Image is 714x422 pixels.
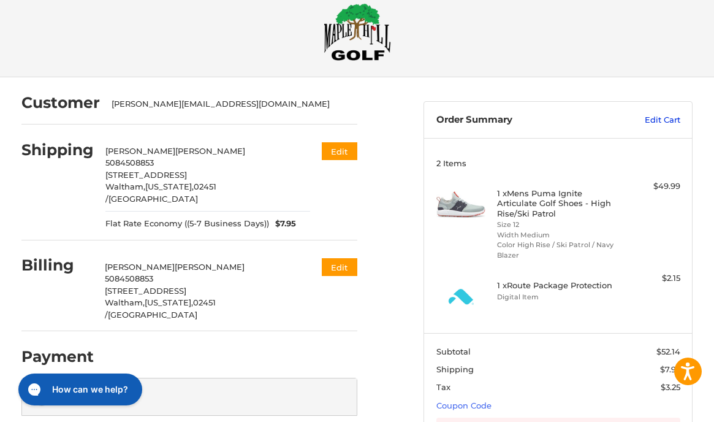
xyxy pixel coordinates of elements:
h2: Shipping [21,140,94,159]
span: 5084508853 [105,274,153,283]
span: Flat Rate Economy ((5-7 Business Days)) [105,218,269,230]
h3: 2 Items [436,158,680,168]
span: [STREET_ADDRESS] [105,170,187,180]
h3: Order Summary [436,114,602,126]
span: $3.25 [661,382,680,392]
span: Subtotal [436,347,471,356]
span: [GEOGRAPHIC_DATA] [108,194,198,204]
h2: Customer [21,93,100,112]
iframe: Gorgias live chat messenger [12,369,146,410]
span: Shipping [436,364,474,374]
span: $7.95 [660,364,680,374]
div: [PERSON_NAME][EMAIL_ADDRESS][DOMAIN_NAME] [112,98,346,110]
h4: 1 x Mens Puma Ignite Articulate Golf Shoes - High Rise/Ski Patrol [497,188,616,218]
span: [PERSON_NAME] [175,146,245,156]
li: Width Medium [497,230,616,240]
a: Edit Cart [602,114,680,126]
span: [US_STATE], [145,297,193,307]
span: Waltham, [105,297,145,307]
a: Coupon Code [436,401,492,410]
div: $49.99 [619,180,680,193]
button: Edit [322,142,357,160]
li: Size 12 [497,220,616,230]
li: Digital Item [497,292,616,302]
span: 5084508853 [105,158,154,167]
button: Edit [322,258,357,276]
span: Waltham, [105,182,145,191]
span: 02451 / [105,182,216,204]
span: $52.14 [656,347,680,356]
span: [US_STATE], [145,182,194,191]
span: $7.95 [269,218,296,230]
h2: Billing [21,256,93,275]
span: [STREET_ADDRESS] [105,286,186,296]
span: 02451 / [105,297,216,320]
div: $2.15 [619,272,680,285]
span: [PERSON_NAME] [175,262,245,272]
span: [PERSON_NAME] [105,262,175,272]
span: [GEOGRAPHIC_DATA] [108,310,197,320]
h4: 1 x Route Package Protection [497,280,616,290]
span: [PERSON_NAME] [105,146,175,156]
img: Maple Hill Golf [324,3,391,61]
h2: Payment [21,347,94,366]
li: Color High Rise / Ski Patrol / Navy Blazer [497,240,616,260]
span: Tax [436,382,450,392]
